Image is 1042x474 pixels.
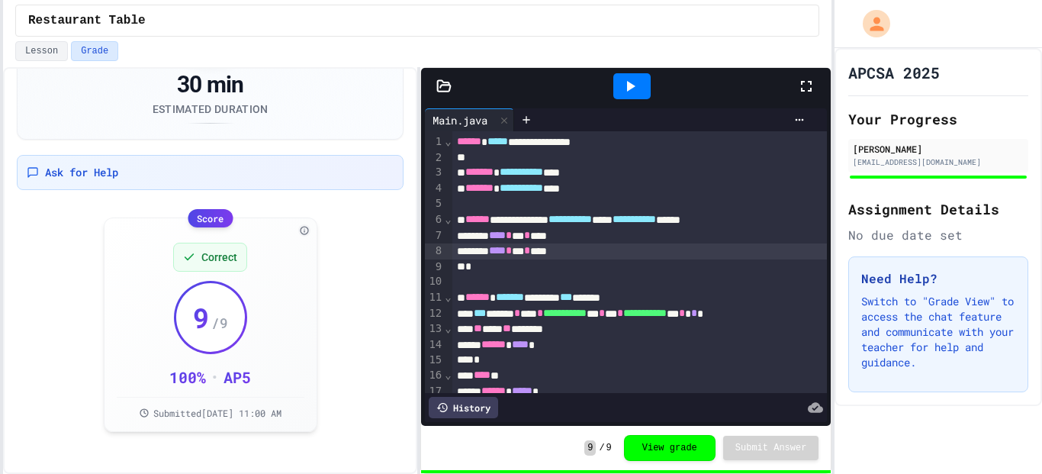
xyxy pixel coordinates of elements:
div: [EMAIL_ADDRESS][DOMAIN_NAME] [853,156,1024,168]
span: / [599,442,604,454]
div: My Account [847,6,894,41]
h2: Assignment Details [848,198,1028,220]
div: 16 [425,368,444,384]
div: 5 [425,196,444,212]
span: Ask for Help [45,165,118,180]
div: 2 [425,150,444,166]
span: 9 [606,442,612,454]
h1: APCSA 2025 [848,62,940,83]
h2: Your Progress [848,108,1028,130]
span: Correct [201,250,237,265]
div: 1 [425,134,444,150]
div: 6 [425,212,444,228]
div: Main.java [425,112,495,128]
div: 12 [425,306,444,322]
span: Submit Answer [735,442,807,454]
div: 11 [425,290,444,306]
div: 10 [425,274,444,290]
button: Grade [71,41,118,61]
button: Submit Answer [723,436,819,460]
div: [PERSON_NAME] [853,142,1024,156]
span: Fold line [444,291,452,303]
div: 30 min [153,71,269,98]
p: Switch to "Grade View" to access the chat feature and communicate with your teacher for help and ... [861,294,1015,370]
div: No due date set [848,226,1028,244]
div: • [212,366,217,388]
div: Score [188,209,233,227]
div: 100 % [169,366,206,388]
div: 15 [425,353,444,368]
span: Restaurant Table [28,11,146,30]
h3: Need Help? [861,269,1015,288]
div: AP 5 [224,366,251,388]
div: Estimated Duration [153,102,269,117]
span: 9 [193,302,210,333]
span: Fold line [444,135,452,147]
span: Fold line [444,213,452,225]
div: 17 [425,384,444,400]
div: 8 [425,243,444,260]
div: 14 [425,337,444,353]
div: History [429,397,498,418]
span: 9 [584,440,596,456]
div: 3 [425,165,444,181]
button: View grade [624,435,716,461]
span: Fold line [444,322,452,334]
span: Fold line [444,369,452,381]
span: / 9 [211,312,228,334]
div: 7 [425,228,444,244]
div: 13 [425,321,444,337]
div: 9 [425,260,444,275]
button: Lesson [15,41,68,61]
span: Submitted [DATE] 11:00 AM [153,407,281,419]
div: Main.java [425,108,514,131]
div: 4 [425,181,444,197]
